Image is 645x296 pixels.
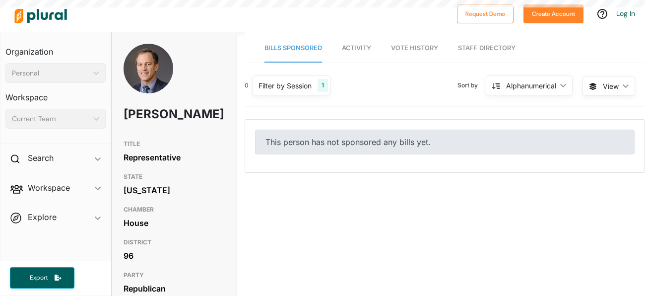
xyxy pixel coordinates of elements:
[506,80,556,91] div: Alphanumerical
[28,152,54,163] h2: Search
[264,34,322,63] a: Bills Sponsored
[124,150,225,165] div: Representative
[124,248,225,263] div: 96
[342,44,371,52] span: Activity
[318,79,328,92] div: 1
[124,44,173,107] img: Headshot of Ryan McCabe
[255,130,635,154] div: This person has not sponsored any bills yet.
[12,114,89,124] div: Current Team
[124,236,225,248] h3: DISTRICT
[457,8,514,18] a: Request Demo
[245,81,249,90] div: 0
[603,81,619,91] span: View
[124,281,225,296] div: Republican
[523,8,583,18] a: Create Account
[391,44,438,52] span: Vote History
[5,83,106,105] h3: Workspace
[124,269,225,281] h3: PARTY
[5,37,106,59] h3: Organization
[124,171,225,183] h3: STATE
[342,34,371,63] a: Activity
[616,9,635,18] a: Log In
[258,80,312,91] div: Filter by Session
[458,34,516,63] a: Staff Directory
[124,138,225,150] h3: TITLE
[12,68,89,78] div: Personal
[124,99,184,129] h1: [PERSON_NAME]
[391,34,438,63] a: Vote History
[523,4,583,23] button: Create Account
[124,204,225,216] h3: CHAMBER
[10,267,74,289] button: Export
[124,183,225,198] div: [US_STATE]
[23,274,55,282] span: Export
[264,44,322,52] span: Bills Sponsored
[457,81,486,90] span: Sort by
[457,4,514,23] button: Request Demo
[124,216,225,230] div: House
